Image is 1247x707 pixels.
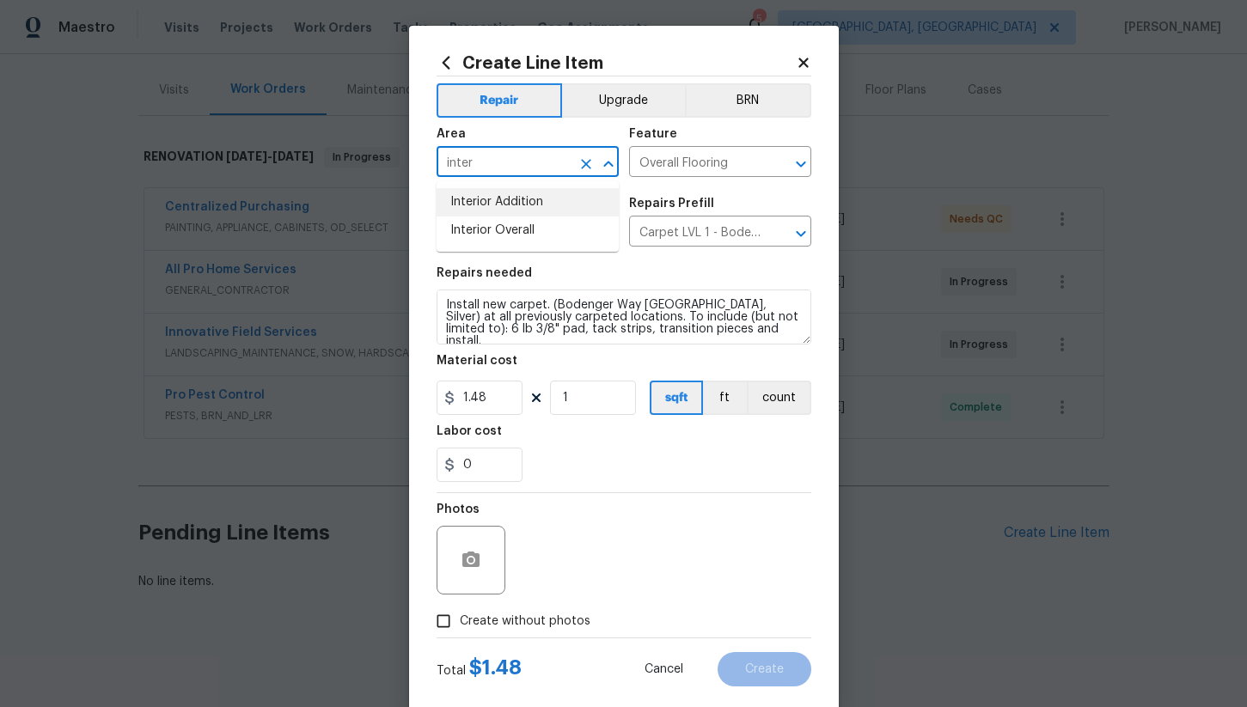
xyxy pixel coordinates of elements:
button: Cancel [617,652,711,686]
span: Create [745,663,784,676]
h5: Material cost [437,355,517,367]
button: Upgrade [562,83,685,118]
div: Total [437,659,522,680]
button: Clear [574,152,598,176]
button: ft [703,381,747,415]
span: Create without photos [460,613,590,631]
h5: Repairs Prefill [629,198,714,210]
button: Open [789,152,813,176]
button: Close [596,152,620,176]
button: count [747,381,811,415]
button: Repair [437,83,563,118]
button: BRN [685,83,811,118]
span: $ 1.48 [469,657,522,678]
button: sqft [650,381,703,415]
h5: Area [437,128,466,140]
li: Interior Overall [437,216,619,245]
li: Interior Addition [437,188,619,216]
h5: Labor cost [437,425,502,437]
h5: Photos [437,503,480,515]
h2: Create Line Item [437,53,796,72]
textarea: Install new carpet. (Bodenger Way [GEOGRAPHIC_DATA], Silver) at all previously carpeted locations... [437,290,811,344]
span: Cancel [645,663,683,676]
button: Open [789,222,813,246]
h5: Feature [629,128,677,140]
h5: Repairs needed [437,267,532,279]
button: Create [718,652,811,686]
